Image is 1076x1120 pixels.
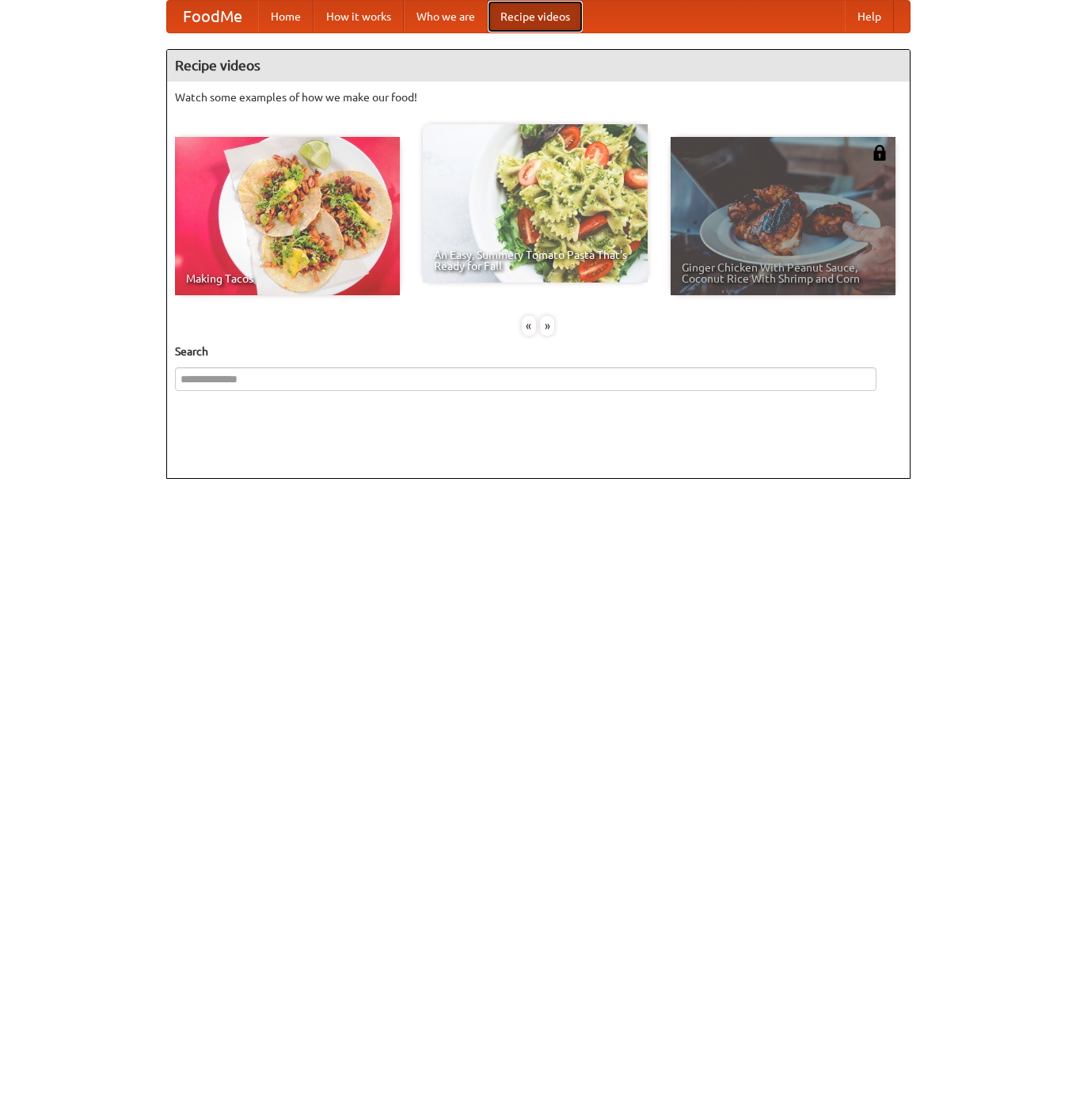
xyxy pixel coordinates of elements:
a: Recipe videos [488,1,583,32]
a: How it works [314,1,404,32]
a: Help [845,1,894,32]
a: Who we are [404,1,488,32]
h4: Recipe videos [167,50,910,82]
span: Making Tacos [186,273,389,284]
img: 483408.png [872,145,888,161]
h5: Search [175,344,902,359]
a: An Easy, Summery Tomato Pasta That's Ready for Fall [423,124,648,283]
p: Watch some examples of how we make our food! [175,89,902,105]
a: Home [258,1,314,32]
span: An Easy, Summery Tomato Pasta That's Ready for Fall [434,249,637,271]
a: FoodMe [167,1,258,32]
div: « [522,316,536,336]
a: Making Tacos [175,137,400,295]
div: » [540,316,554,336]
